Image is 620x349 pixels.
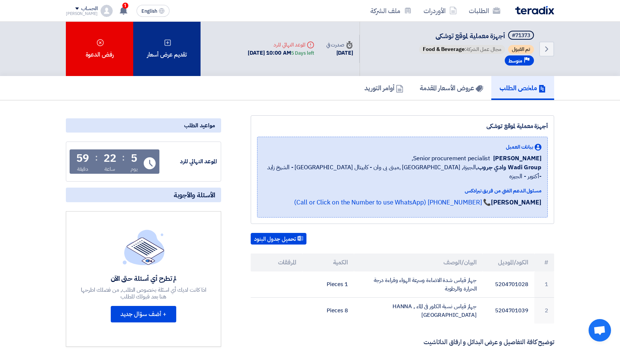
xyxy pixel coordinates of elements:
[251,254,302,271] th: المرفقات
[512,33,530,38] div: #71373
[420,84,483,92] h5: عروض الأسعار المقدمة
[66,22,133,76] div: رفض الدعوة
[81,6,97,12] div: الحساب
[263,187,541,195] div: مسئول الدعم الفني من فريق تيرادكس
[66,12,98,16] div: [PERSON_NAME]
[412,154,490,163] span: Senior procurement pecialist,
[248,49,314,57] div: [DATE] 10:00 AM
[354,298,483,324] td: جهاز قياس نسبة الكلور فى الماء HANNA , [GEOGRAPHIC_DATA]
[354,271,483,298] td: جهاز قياس شدة الاضاءة وسرعة الهواء وقراءة درجة الحرارة والرطوبة
[354,254,483,271] th: البيان/الوصف
[500,84,546,92] h5: ملخص الطلب
[302,298,354,324] td: 8 Pieces
[251,339,554,346] p: توضيح كافة التفاصيل و عرض البدائل و ارفاق الداتاشيت
[483,298,534,324] td: 5204701039
[263,163,541,181] span: الجيزة, [GEOGRAPHIC_DATA] ,مبنى بى وان - كابيتال [GEOGRAPHIC_DATA] - الشيخ زايد -أكتوبر - الجيزه
[412,76,491,100] a: عروض الأسعار المقدمة
[123,230,165,265] img: empty_state_list.svg
[137,5,169,17] button: English
[294,198,491,207] a: 📞 [PHONE_NUMBER] (Call or Click on the Number to use WhatsApp)
[418,2,463,19] a: الأوردرات
[589,319,611,342] div: Open chat
[493,154,541,163] span: [PERSON_NAME]
[77,165,89,173] div: دقيقة
[122,151,125,164] div: :
[508,45,534,54] span: تم القبول
[101,5,113,17] img: profile_test.png
[161,157,217,166] div: الموعد النهائي للرد
[534,254,554,271] th: #
[141,9,157,14] span: English
[291,49,314,57] div: 5 Days left
[302,254,354,271] th: الكمية
[483,271,534,298] td: 5204701028
[248,41,314,49] div: الموعد النهائي للرد
[364,84,403,92] h5: أوامر التوريد
[80,286,207,300] div: اذا كانت لديك أي اسئلة بخصوص الطلب, من فضلك اطرحها هنا بعد قبولك للطلب
[174,191,215,199] span: الأسئلة والأجوبة
[418,31,535,41] h5: أجهزة معملية لموقع توشكى
[302,271,354,298] td: 1 Pieces
[364,2,418,19] a: ملف الشركة
[131,153,137,164] div: 5
[508,57,522,64] span: متوسط
[95,151,98,164] div: :
[257,122,548,131] div: أجهزة معملية لموقع توشكى
[356,76,412,100] a: أوامر التوريد
[419,45,505,54] span: مجال عمل الشركة:
[66,118,221,133] div: مواعيد الطلب
[534,298,554,324] td: 2
[326,41,353,49] div: صدرت في
[122,3,128,9] span: 1
[80,274,207,283] div: لم تطرح أي أسئلة حتى الآن
[491,198,541,207] strong: [PERSON_NAME]
[104,153,116,164] div: 22
[131,165,138,173] div: يوم
[423,45,465,53] span: Food & Beverage
[483,254,534,271] th: الكود/الموديل
[326,49,353,57] div: [DATE]
[436,31,505,41] span: أجهزة معملية لموقع توشكى
[534,271,554,298] td: 1
[491,76,554,100] a: ملخص الطلب
[515,6,554,15] img: Teradix logo
[463,2,506,19] a: الطلبات
[251,233,306,245] button: تحميل جدول البنود
[76,153,89,164] div: 59
[111,306,176,322] button: + أضف سؤال جديد
[506,143,533,151] span: بيانات العميل
[133,22,201,76] div: تقديم عرض أسعار
[104,165,115,173] div: ساعة
[476,163,541,172] b: Wadi Group وادي جروب,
